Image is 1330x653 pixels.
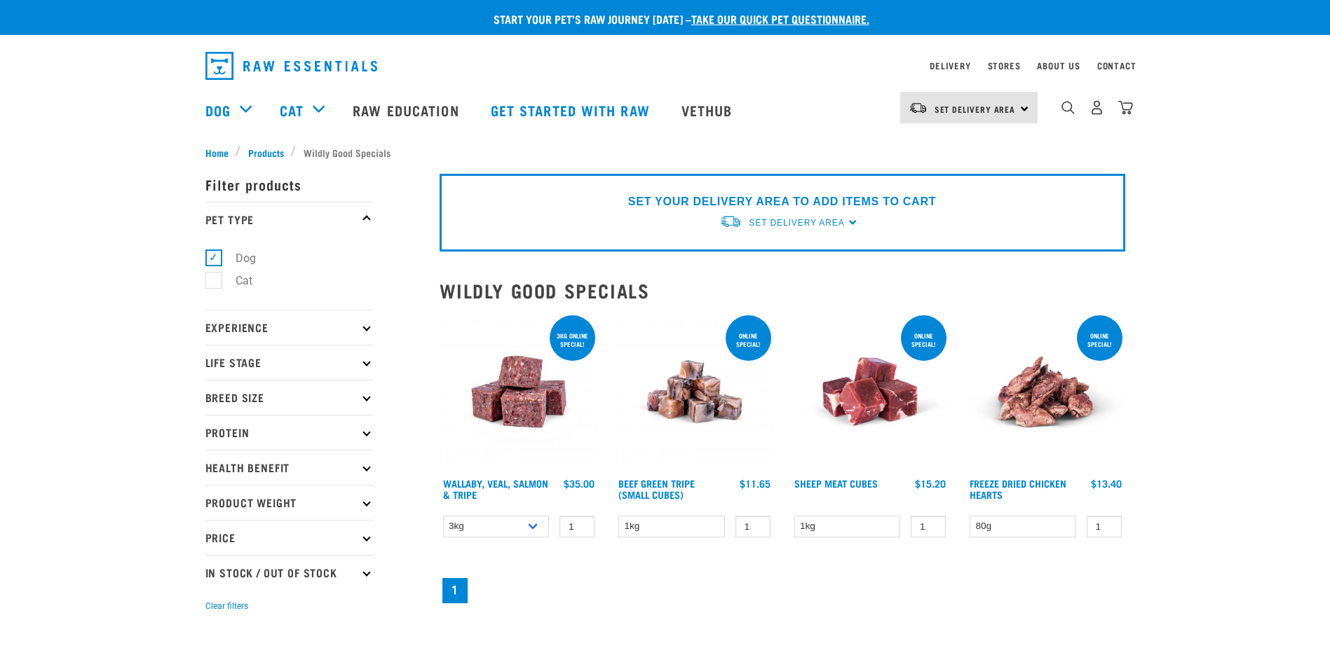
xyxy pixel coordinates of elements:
[205,415,374,450] p: Protein
[248,145,284,160] span: Products
[213,272,258,289] label: Cat
[240,145,291,160] a: Products
[440,312,599,472] img: Wallaby Veal Salmon Tripe 1642
[740,478,771,489] div: $11.65
[213,249,262,267] label: Dog
[205,167,374,202] p: Filter products
[1087,516,1122,537] input: 1
[911,516,946,537] input: 1
[966,312,1125,472] img: FD Chicken Hearts
[205,145,229,160] span: Home
[915,478,946,489] div: $15.20
[1090,100,1104,115] img: user.png
[691,15,869,22] a: take our quick pet questionnaire.
[735,516,771,537] input: 1
[205,380,374,415] p: Breed Size
[1118,100,1133,115] img: home-icon@2x.png
[205,99,231,121] a: Dog
[194,46,1136,85] nav: dropdown navigation
[559,516,595,537] input: 1
[205,52,377,80] img: Raw Essentials Logo
[205,202,374,237] p: Pet Type
[477,82,667,138] a: Get started with Raw
[440,575,1125,606] nav: pagination
[988,63,1021,68] a: Stores
[1091,478,1122,489] div: $13.40
[280,99,304,121] a: Cat
[618,481,695,497] a: Beef Green Tripe (Small Cubes)
[909,102,928,114] img: van-moving.png
[719,214,742,229] img: van-moving.png
[1037,63,1080,68] a: About Us
[205,145,1125,160] nav: breadcrumbs
[339,82,476,138] a: Raw Education
[1097,63,1136,68] a: Contact
[442,578,468,603] a: Page 1
[970,481,1066,497] a: Freeze Dried Chicken Hearts
[667,82,750,138] a: Vethub
[205,600,248,612] button: Clear filters
[935,106,1016,111] span: Set Delivery Area
[550,325,595,355] div: 3kg online special!
[564,478,595,489] div: $35.00
[205,450,374,485] p: Health Benefit
[205,310,374,345] p: Experience
[205,345,374,380] p: Life Stage
[1077,325,1122,355] div: ONLINE SPECIAL!
[749,218,844,228] span: Set Delivery Area
[794,481,878,486] a: Sheep Meat Cubes
[791,312,950,472] img: Sheep Meat
[443,481,548,497] a: Wallaby, Veal, Salmon & Tripe
[440,280,1125,301] h2: Wildly Good Specials
[930,63,970,68] a: Delivery
[628,193,936,210] p: SET YOUR DELIVERY AREA TO ADD ITEMS TO CART
[901,325,946,355] div: ONLINE SPECIAL!
[205,485,374,520] p: Product Weight
[615,312,774,472] img: Beef Tripe Bites 1634
[726,325,771,355] div: ONLINE SPECIAL!
[205,145,236,160] a: Home
[205,520,374,555] p: Price
[205,555,374,590] p: In Stock / Out Of Stock
[1061,101,1075,114] img: home-icon-1@2x.png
